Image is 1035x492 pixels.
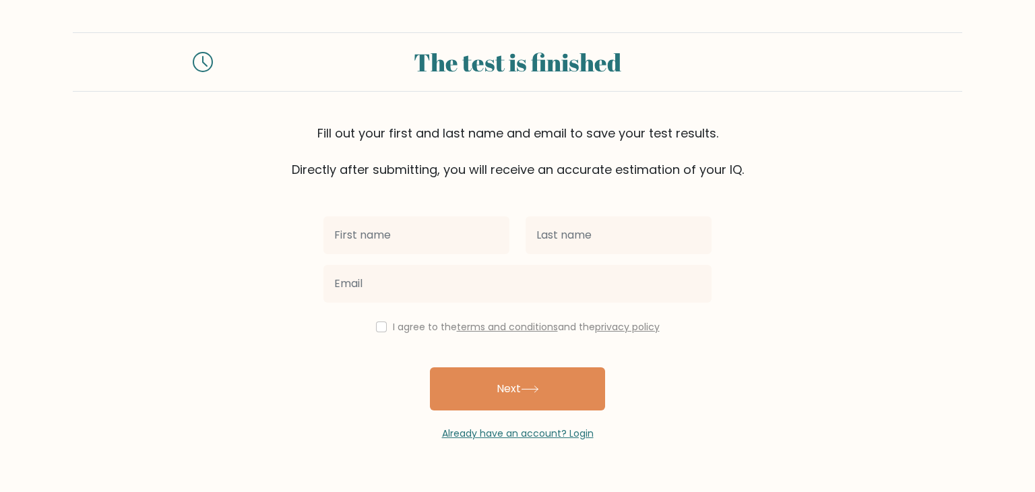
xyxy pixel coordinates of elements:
[457,320,558,334] a: terms and conditions
[73,124,962,179] div: Fill out your first and last name and email to save your test results. Directly after submitting,...
[229,44,806,80] div: The test is finished
[323,265,712,303] input: Email
[442,427,594,440] a: Already have an account? Login
[323,216,509,254] input: First name
[393,320,660,334] label: I agree to the and the
[526,216,712,254] input: Last name
[595,320,660,334] a: privacy policy
[430,367,605,410] button: Next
